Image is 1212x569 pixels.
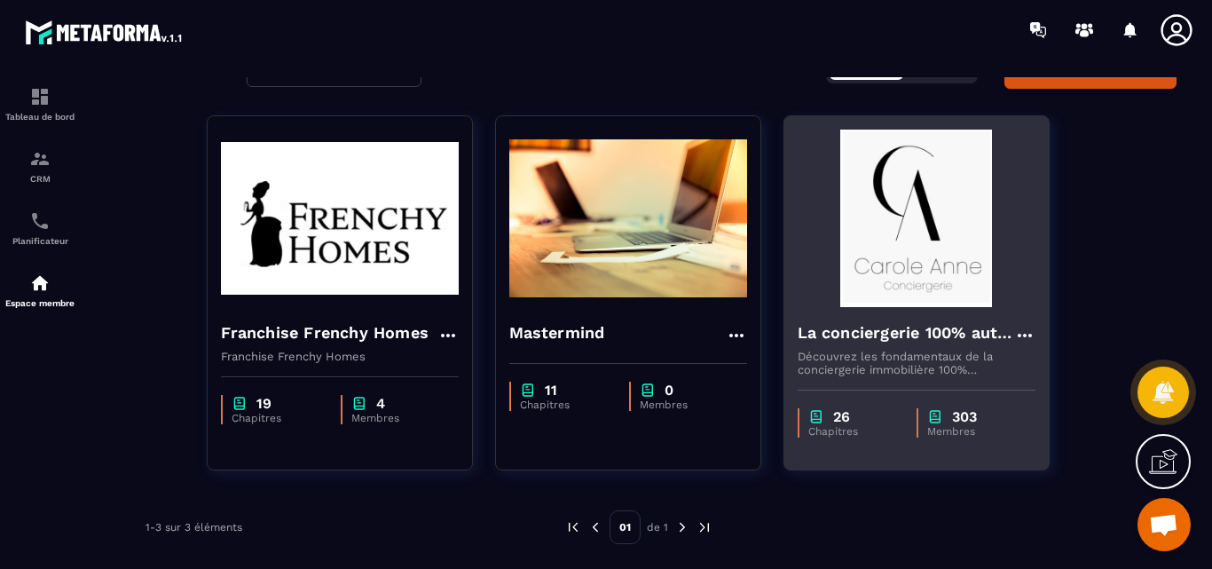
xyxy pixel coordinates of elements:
[221,350,459,363] p: Franchise Frenchy Homes
[4,73,75,135] a: formationformationTableau de bord
[520,399,611,411] p: Chapitres
[697,519,712,535] img: next
[927,425,1018,438] p: Membres
[833,408,850,425] p: 26
[783,115,1072,493] a: formation-backgroundLa conciergerie 100% automatiséeDécouvrez les fondamentaux de la conciergerie...
[520,382,536,399] img: chapter
[674,519,690,535] img: next
[4,236,75,246] p: Planificateur
[25,16,185,48] img: logo
[4,259,75,321] a: automationsautomationsEspace membre
[29,210,51,232] img: scheduler
[665,382,673,399] p: 0
[4,135,75,197] a: formationformationCRM
[351,395,367,412] img: chapter
[4,197,75,259] a: schedulerschedulerPlanificateur
[232,412,323,424] p: Chapitres
[1137,498,1191,551] div: Ouvrir le chat
[221,130,459,307] img: formation-background
[232,395,248,412] img: chapter
[808,425,899,438] p: Chapitres
[146,521,242,533] p: 1-3 sur 3 éléments
[376,395,385,412] p: 4
[798,350,1035,376] p: Découvrez les fondamentaux de la conciergerie immobilière 100% automatisée. Cette formation est c...
[808,408,824,425] img: chapter
[207,115,495,493] a: formation-backgroundFranchise Frenchy HomesFranchise Frenchy Homeschapter19Chapitreschapter4Membres
[351,412,441,424] p: Membres
[509,130,747,307] img: formation-background
[545,382,557,399] p: 11
[256,395,272,412] p: 19
[565,519,581,535] img: prev
[610,510,641,544] p: 01
[4,298,75,308] p: Espace membre
[640,382,656,399] img: chapter
[509,320,605,345] h4: Mastermind
[29,86,51,107] img: formation
[952,408,977,425] p: 303
[29,273,51,294] img: automations
[927,408,943,425] img: chapter
[4,174,75,184] p: CRM
[4,112,75,122] p: Tableau de bord
[587,519,603,535] img: prev
[798,130,1035,307] img: formation-background
[647,520,668,534] p: de 1
[798,320,1014,345] h4: La conciergerie 100% automatisée
[29,148,51,170] img: formation
[221,320,429,345] h4: Franchise Frenchy Homes
[495,115,783,493] a: formation-backgroundMastermindchapter11Chapitreschapter0Membres
[640,399,729,411] p: Membres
